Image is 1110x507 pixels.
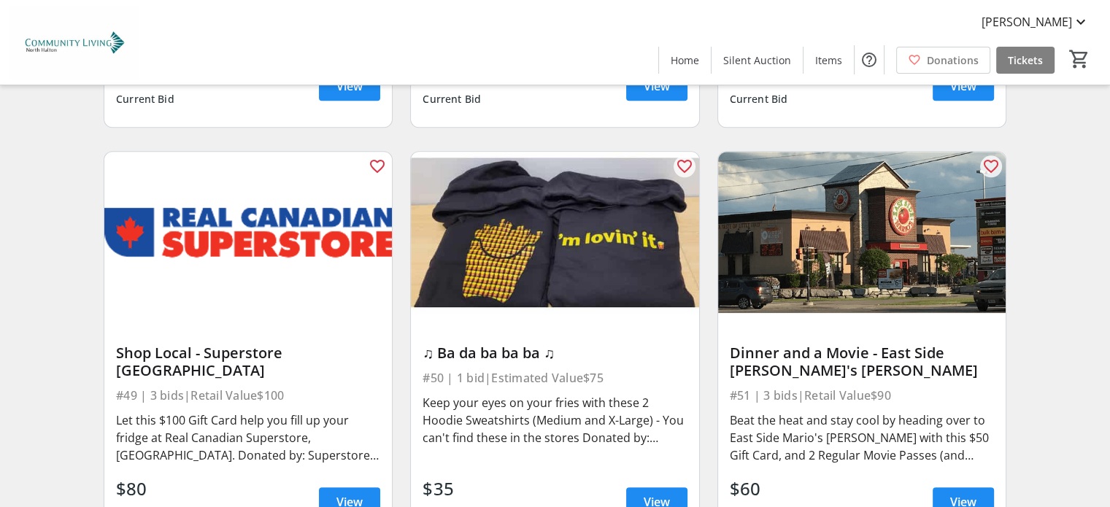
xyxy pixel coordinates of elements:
mat-icon: favorite_outline [982,158,1000,175]
span: Donations [927,53,979,68]
a: Home [659,47,711,74]
button: Help [855,45,884,74]
img: Community Living North Halton's Logo [9,6,139,79]
button: [PERSON_NAME] [970,10,1101,34]
div: Keep your eyes on your fries with these 2 Hoodie Sweatshirts (Medium and X-Large) - You can't fin... [423,394,687,446]
div: Current Bid [116,86,174,112]
div: Current Bid [730,86,788,112]
span: [PERSON_NAME] [982,13,1072,31]
a: Silent Auction [712,47,803,74]
span: View [950,77,976,95]
div: ♫ Ba da ba ba ba ♫ [423,344,687,362]
span: Silent Auction [723,53,791,68]
div: Beat the heat and stay cool by heading over to East Side Mario's [PERSON_NAME] with this $50 Gift... [730,411,994,464]
mat-icon: favorite_outline [676,158,693,175]
div: Current Bid [423,86,481,112]
a: Items [803,47,854,74]
span: Tickets [1008,53,1043,68]
div: $80 [116,476,174,502]
a: View [626,71,687,101]
a: Tickets [996,47,1055,74]
span: View [336,77,363,95]
a: Donations [896,47,990,74]
img: Dinner and a Movie - East Side Mario's Milton [718,152,1006,314]
mat-icon: favorite_outline [369,158,386,175]
div: #51 | 3 bids | Retail Value $90 [730,385,994,406]
span: View [644,77,670,95]
div: $60 [730,476,788,502]
span: Home [671,53,699,68]
img: ♫ Ba da ba ba ba ♫ [411,152,698,314]
div: Let this $100 Gift Card help you fill up your fridge at Real Canadian Superstore, [GEOGRAPHIC_DAT... [116,411,380,464]
a: View [933,71,994,101]
div: Dinner and a Movie - East Side [PERSON_NAME]'s [PERSON_NAME] [730,344,994,379]
div: Shop Local - Superstore [GEOGRAPHIC_DATA] [116,344,380,379]
div: #49 | 3 bids | Retail Value $100 [116,385,380,406]
img: Shop Local - Superstore Georgetown [104,152,392,314]
div: #50 | 1 bid | Estimated Value $75 [423,368,687,388]
div: $35 [423,476,481,502]
a: View [319,71,380,101]
span: Items [815,53,842,68]
button: Cart [1066,46,1092,72]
